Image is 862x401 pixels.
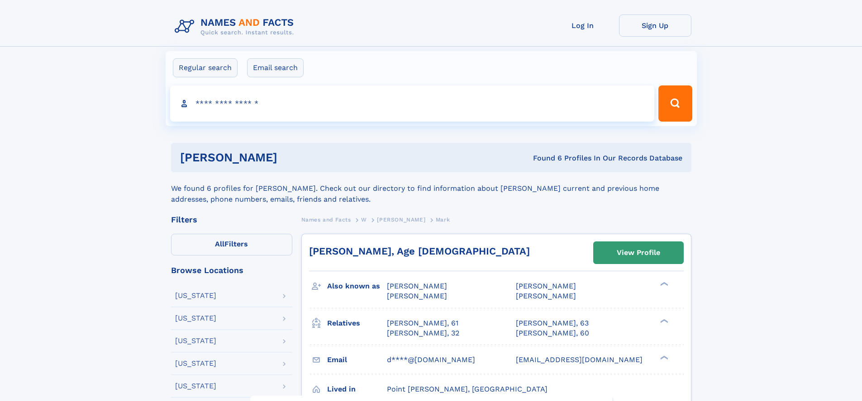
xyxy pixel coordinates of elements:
span: [PERSON_NAME] [516,292,576,300]
label: Regular search [173,58,238,77]
div: [US_STATE] [175,337,216,344]
span: Mark [436,217,450,223]
a: Log In [547,14,619,37]
a: [PERSON_NAME], 60 [516,328,589,338]
h3: Also known as [327,278,387,294]
a: W [361,214,367,225]
a: [PERSON_NAME], 61 [387,318,458,328]
a: View Profile [594,242,683,264]
span: [PERSON_NAME] [387,282,447,290]
span: All [215,240,224,248]
span: [PERSON_NAME] [377,217,425,223]
a: Sign Up [619,14,691,37]
div: [US_STATE] [175,315,216,322]
span: [EMAIL_ADDRESS][DOMAIN_NAME] [516,355,643,364]
div: [US_STATE] [175,292,216,299]
div: View Profile [617,242,660,263]
div: Browse Locations [171,266,292,274]
div: [US_STATE] [175,360,216,367]
span: [PERSON_NAME] [387,292,447,300]
div: ❯ [658,354,669,360]
div: ❯ [658,318,669,324]
h1: [PERSON_NAME] [180,152,405,163]
input: search input [170,85,655,122]
a: [PERSON_NAME] [377,214,425,225]
div: [US_STATE] [175,382,216,390]
div: ❯ [658,281,669,287]
a: [PERSON_NAME], 63 [516,318,589,328]
span: Point [PERSON_NAME], [GEOGRAPHIC_DATA] [387,385,548,393]
span: W [361,217,367,223]
h3: Relatives [327,316,387,331]
button: Search Button [658,85,692,122]
div: Found 6 Profiles In Our Records Database [405,153,682,163]
label: Email search [247,58,304,77]
span: [PERSON_NAME] [516,282,576,290]
a: [PERSON_NAME], Age [DEMOGRAPHIC_DATA] [309,245,530,257]
a: Names and Facts [301,214,351,225]
a: [PERSON_NAME], 32 [387,328,459,338]
img: Logo Names and Facts [171,14,301,39]
div: Filters [171,216,292,224]
h3: Email [327,352,387,368]
div: We found 6 profiles for [PERSON_NAME]. Check out our directory to find information about [PERSON_... [171,172,691,205]
h3: Lived in [327,382,387,397]
label: Filters [171,234,292,255]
